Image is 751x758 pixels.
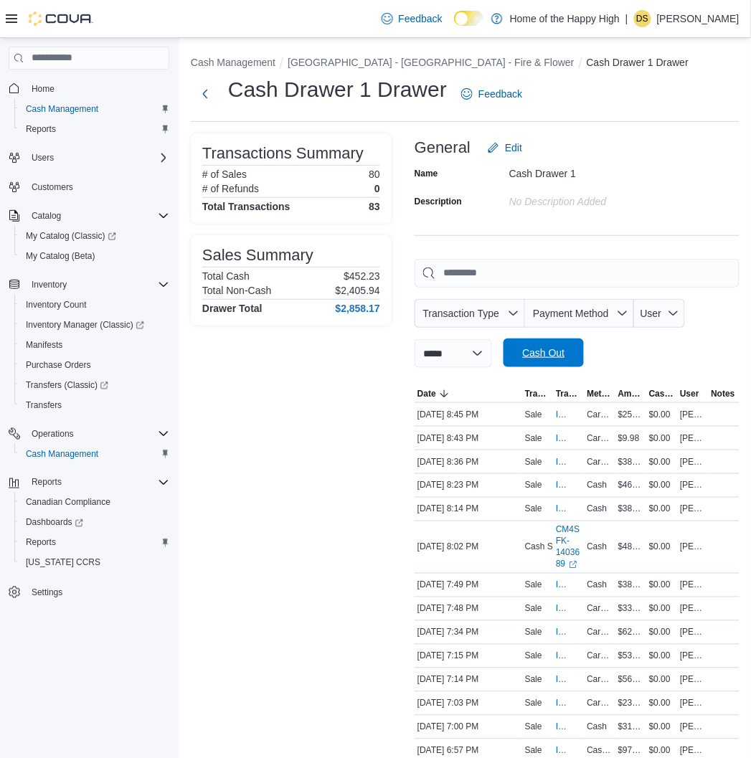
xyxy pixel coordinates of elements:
[415,259,740,288] input: This is a search bar. As you type, the results lower in the page will automatically filter.
[376,4,448,33] a: Feedback
[454,26,455,27] span: Dark Mode
[525,456,542,468] p: Sale
[26,80,169,98] span: Home
[191,57,275,68] button: Cash Management
[556,501,581,518] button: IN4SFK-17975812
[556,579,567,591] span: IN4SFK-17975391
[649,388,674,399] span: Cash Back
[20,296,93,313] a: Inventory Count
[556,671,581,688] button: IN4SFK-17974770
[14,355,175,375] button: Purchase Orders
[202,247,313,264] h3: Sales Summary
[646,453,677,470] div: $0.00
[26,474,67,491] button: Reports
[20,356,97,374] a: Purchase Orders
[26,379,108,391] span: Transfers (Classic)
[587,579,608,591] span: Cash
[26,319,144,331] span: Inventory Manager (Classic)
[618,456,643,468] span: $38.22
[202,183,259,194] h6: # of Refunds
[556,453,581,470] button: IN4SFK-17976151
[202,201,291,212] h4: Total Transactions
[20,356,169,374] span: Purchase Orders
[646,695,677,712] div: $0.00
[556,698,567,709] span: IN4SFK-17974575
[657,10,740,27] p: [PERSON_NAME]
[680,409,705,420] span: [PERSON_NAME]
[14,533,175,553] button: Reports
[191,80,219,108] button: Next
[680,503,705,515] span: [PERSON_NAME]
[618,503,643,515] span: $38.32
[677,385,708,402] button: User
[374,183,380,194] p: 0
[587,698,613,709] span: Card Payment
[369,201,380,212] h4: 83
[20,247,101,265] a: My Catalog (Beta)
[14,226,175,246] a: My Catalog (Classic)
[646,577,677,594] div: $0.00
[525,388,550,399] span: Transaction Type
[556,409,567,420] span: IN4SFK-17976278
[3,582,175,602] button: Settings
[556,577,581,594] button: IN4SFK-17975391
[680,674,705,686] span: [PERSON_NAME]
[415,196,462,207] label: Description
[415,501,522,518] div: [DATE] 8:14 PM
[20,494,169,511] span: Canadian Compliance
[556,600,581,617] button: IN4SFK-17975378
[680,432,705,444] span: [PERSON_NAME]
[26,583,169,601] span: Settings
[585,385,615,402] button: Method
[587,409,613,420] span: Card Payment
[288,57,575,68] button: [GEOGRAPHIC_DATA] - [GEOGRAPHIC_DATA] - Fire & Flower
[556,388,581,399] span: Transaction #
[454,11,484,26] input: Dark Mode
[587,674,613,686] span: Card Payment
[618,627,643,638] span: $62.78
[680,627,705,638] span: [PERSON_NAME]
[569,561,577,569] svg: External link
[415,385,522,402] button: Date
[618,650,643,662] span: $53.18
[525,503,542,515] p: Sale
[680,541,705,553] span: [PERSON_NAME]
[415,719,522,736] div: [DATE] 7:00 PM
[646,719,677,736] div: $0.00
[3,473,175,493] button: Reports
[618,541,643,553] span: $480.00
[26,399,62,411] span: Transfers
[618,409,643,420] span: $25.19
[641,308,662,319] span: User
[618,388,643,399] span: Amount
[556,627,567,638] span: IN4SFK-17975120
[556,603,567,615] span: IN4SFK-17975378
[32,587,62,599] span: Settings
[553,385,584,402] button: Transaction #
[20,445,104,463] a: Cash Management
[20,514,169,531] span: Dashboards
[522,346,565,360] span: Cash Out
[680,698,705,709] span: [PERSON_NAME]
[14,119,175,139] button: Reports
[3,148,175,168] button: Users
[20,100,104,118] a: Cash Management
[646,406,677,423] div: $0.00
[587,388,613,399] span: Method
[20,336,169,354] span: Manifests
[14,335,175,355] button: Manifests
[415,577,522,594] div: [DATE] 7:49 PM
[26,584,68,602] a: Settings
[20,120,62,138] a: Reports
[618,480,643,491] span: $46.73
[26,537,56,549] span: Reports
[14,315,175,335] a: Inventory Manager (Classic)
[26,425,169,442] span: Operations
[556,524,581,570] a: CM4SFK-1403689External link
[20,316,169,333] span: Inventory Manager (Classic)
[26,178,169,196] span: Customers
[20,554,106,572] a: [US_STATE] CCRS
[415,624,522,641] div: [DATE] 7:34 PM
[625,10,628,27] p: |
[26,557,100,569] span: [US_STATE] CCRS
